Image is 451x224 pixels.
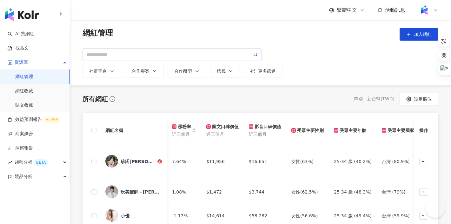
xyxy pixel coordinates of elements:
[418,4,430,16] img: Kolr%20app%20icon%20%281%29.png
[300,212,318,219] div: (56.6%)
[400,28,438,41] button: 加入網紅
[206,188,239,195] div: $1,472
[385,7,405,13] span: 活動訊息
[300,158,314,165] div: (63%)
[5,8,39,21] img: logo
[15,74,33,80] a: 網紅管理
[105,155,118,168] img: KOL Avatar
[334,212,372,219] div: 25-34 歲 (49.4%)
[8,145,33,151] a: 洞察報告
[217,69,233,74] div: 標籤
[34,159,48,166] div: BETA
[250,69,276,74] div: 更多篩選
[8,116,61,123] a: 效益預測報告ALPHA
[125,65,164,77] button: 合作專案
[414,96,432,102] span: 設定欄位
[105,209,118,222] img: KOL Avatar
[89,69,115,74] div: 社群平台
[206,158,239,165] div: $11,956
[382,212,425,219] div: 台灣 (59.9%)
[15,88,33,94] a: 網紅收藏
[83,95,108,103] div: 所有網紅
[291,188,324,195] div: 女性
[15,169,32,184] span: 競品分析
[334,188,372,195] div: 25-34 歲 (48.3%)
[249,131,281,138] span: 近三個月
[172,158,196,165] div: 7.64%
[15,102,33,109] a: 貼文收藏
[8,131,33,137] a: 商案媒合
[400,93,438,105] button: 設定欄位
[105,185,118,198] img: KOL Avatar
[121,213,129,219] div: 小優
[249,123,281,130] div: 影音口碑價值
[249,212,281,219] div: $58,282
[291,127,324,134] div: 受眾主要性別
[354,96,395,102] div: 幣別 ： 新台幣 ( TWD )
[172,131,191,138] span: 近三個月
[100,118,167,143] th: 網紅名稱
[334,158,372,165] div: 25-34 歲 (40.2%)
[249,158,281,165] div: $16,651
[249,188,281,195] div: $3,744
[337,7,357,14] span: 繁體中文
[300,188,318,195] div: (62.5%)
[382,158,425,165] div: 台灣 (80.9%)
[121,189,162,195] div: 玩美醫師－[PERSON_NAME]
[206,131,239,138] span: 近三個月
[83,65,121,77] button: 社群平台
[8,45,29,51] a: 找貼文
[15,55,28,69] span: 資源庫
[8,31,34,37] a: searchAI 找網紅
[244,65,282,77] button: 更多篩選
[15,155,48,169] span: 趨勢分析
[414,32,432,37] span: 加入網紅
[414,118,433,143] th: 操作
[426,199,445,218] iframe: Help Scout Beacon - Open
[382,188,425,195] div: 台灣 (79%)
[172,212,196,219] div: -1.17%
[172,123,191,130] div: 漲粉率
[291,158,324,165] div: 女性
[210,65,240,77] button: 標籤
[172,188,196,195] div: 1.08%
[121,158,156,165] div: 珍氏[PERSON_NAME]吃美食 [PERSON_NAME] Foodie Life
[174,69,200,74] div: 合作酬勞
[291,212,324,219] div: 女性
[382,127,425,134] div: 受眾主要國家/地區
[8,160,12,165] span: rise
[206,123,239,130] div: 圖文口碑價值
[168,65,206,77] button: 合作酬勞
[132,69,157,74] div: 合作專案
[83,28,113,41] span: 網紅管理
[334,127,372,134] div: 受眾主要年齡
[206,212,239,219] div: $14,614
